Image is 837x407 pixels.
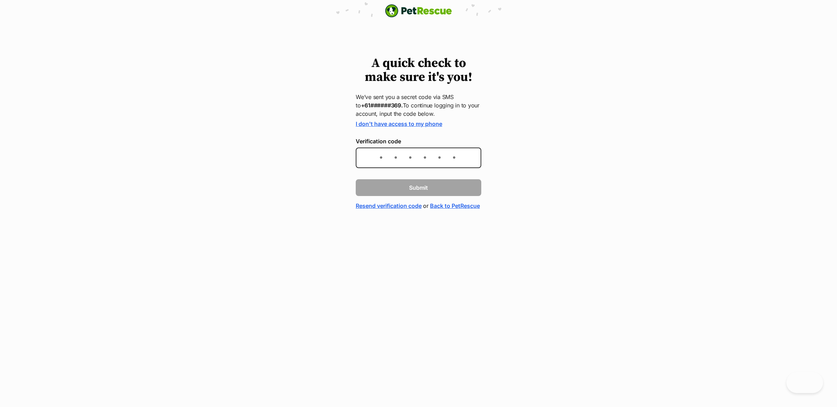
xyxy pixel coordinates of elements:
[430,202,480,210] a: Back to PetRescue
[356,56,481,84] h1: A quick check to make sure it's you!
[356,202,422,210] a: Resend verification code
[423,202,429,210] span: or
[385,4,452,17] img: logo-e224e6f780fb5917bec1dbf3a21bbac754714ae5b6737aabdf751b685950b380.svg
[356,179,481,196] button: Submit
[786,372,823,393] iframe: Help Scout Beacon - Open
[385,4,452,17] a: PetRescue
[361,102,403,109] strong: +61######369.
[356,93,481,118] p: We’ve sent you a secret code via SMS to To continue logging in to your account, input the code be...
[356,148,481,168] input: Enter the 6-digit verification code sent to your device
[356,120,442,127] a: I don't have access to my phone
[409,183,428,192] span: Submit
[356,138,481,144] label: Verification code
